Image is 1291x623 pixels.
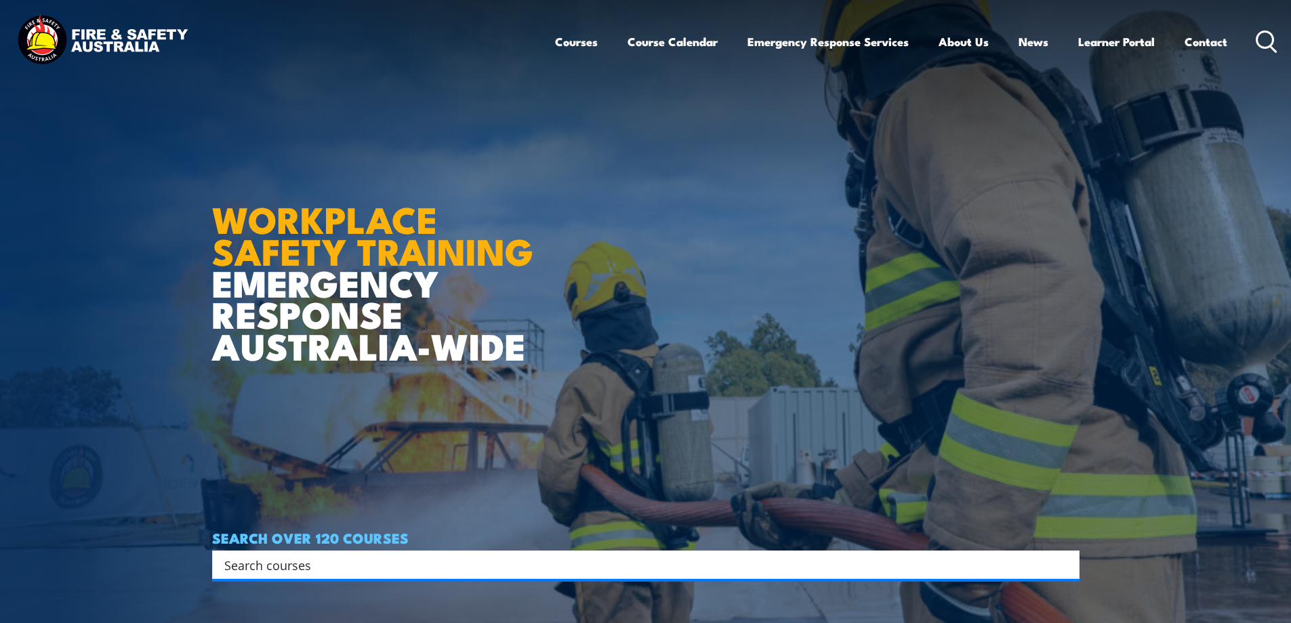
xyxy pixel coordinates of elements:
[1078,24,1155,60] a: Learner Portal
[212,169,544,361] h1: EMERGENCY RESPONSE AUSTRALIA-WIDE
[939,24,989,60] a: About Us
[1056,555,1075,574] button: Search magnifier button
[212,190,533,278] strong: WORKPLACE SAFETY TRAINING
[628,24,718,60] a: Course Calendar
[1019,24,1048,60] a: News
[224,555,1050,575] input: Search input
[227,555,1052,574] form: Search form
[747,24,909,60] a: Emergency Response Services
[555,24,598,60] a: Courses
[1185,24,1227,60] a: Contact
[212,530,1080,545] h4: SEARCH OVER 120 COURSES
